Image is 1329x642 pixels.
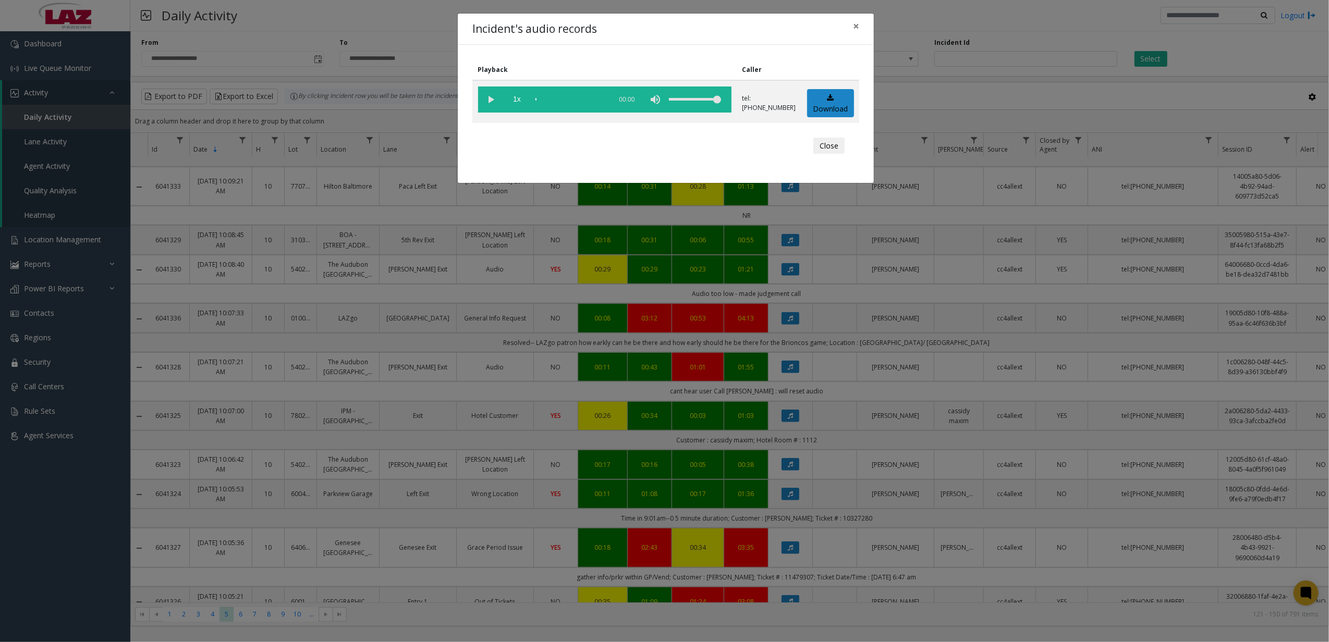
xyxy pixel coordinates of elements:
[669,87,721,113] div: volume level
[737,59,801,80] th: Caller
[813,138,845,154] button: Close
[853,19,859,33] span: ×
[846,14,867,39] button: Close
[472,59,737,80] th: Playback
[742,94,796,113] p: tel:[PHONE_NUMBER]
[535,87,606,113] div: scrub bar
[807,89,854,118] a: Download
[504,87,530,113] span: playback speed button
[472,21,597,38] h4: Incident's audio records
